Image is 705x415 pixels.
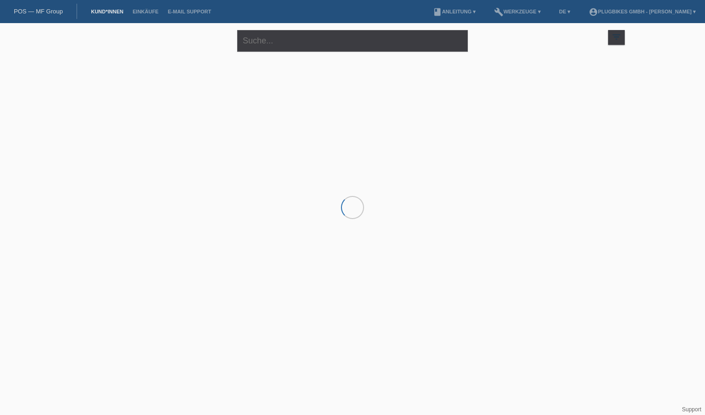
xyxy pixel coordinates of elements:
[14,8,63,15] a: POS — MF Group
[589,7,598,17] i: account_circle
[490,9,545,14] a: buildWerkzeuge ▾
[428,9,480,14] a: bookAnleitung ▾
[682,406,701,413] a: Support
[584,9,700,14] a: account_circlePlugBikes GmbH - [PERSON_NAME] ▾
[611,32,621,42] i: filter_list
[128,9,163,14] a: Einkäufe
[237,30,468,52] input: Suche...
[433,7,442,17] i: book
[86,9,128,14] a: Kund*innen
[494,7,503,17] i: build
[555,9,575,14] a: DE ▾
[163,9,216,14] a: E-Mail Support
